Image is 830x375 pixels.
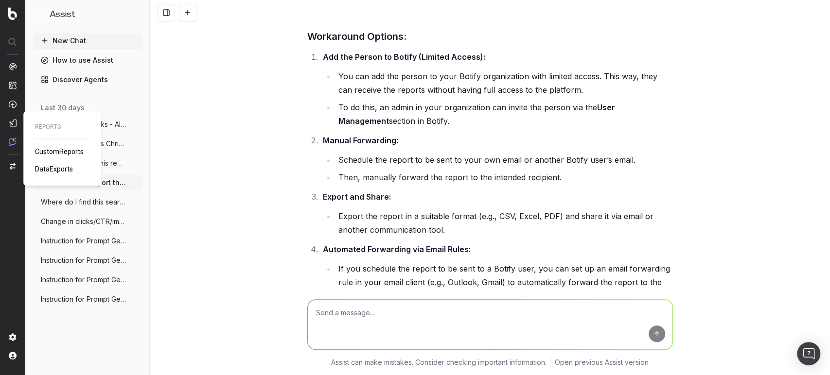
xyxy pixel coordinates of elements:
div: Open Intercom Messenger [797,342,820,365]
button: Instruction for Prompt Generation Using [33,291,142,307]
img: Setting [9,333,17,341]
span: Instruction for Prompt Generation Using [41,275,126,285]
button: New Chat [33,33,142,49]
button: Instruction for Prompt Generation Using [33,253,142,268]
span: CustomReports [35,148,84,155]
img: Assist [9,137,17,146]
button: Assist [37,8,138,21]
img: Activation [9,100,17,108]
p: Assist can make mistakes. Consider checking important information. [331,358,547,367]
img: Switch project [10,163,16,170]
span: Change in clicks/CTR/impressions over la [41,217,126,226]
button: Instruction for Prompt Generation Using [33,272,142,288]
img: Assist [37,10,46,19]
span: Instruction for Prompt Generation Using [41,256,126,265]
span: last 30 days [41,103,85,113]
span: DataExports [35,165,73,173]
a: Open previous Assist version [555,358,649,367]
span: Instruction for Prompt Generation Using [41,236,126,246]
img: Intelligence [9,81,17,89]
li: You can add the person to your Botify organization with limited access. This way, they can receiv... [336,69,673,97]
a: DataExports [35,164,77,174]
li: Then, manually forward the report to the intended recipient. [336,170,673,184]
button: Where do I find this search visibilities [33,194,142,210]
a: Discover Agents [33,72,142,87]
img: Studio [9,119,17,127]
a: CustomReports [35,147,88,156]
span: Instruction for Prompt Generation Using [41,294,126,304]
img: Analytics [9,63,17,70]
span: Where do I find this search visibilities [41,197,126,207]
li: Schedule the report to be sent to your own email or another Botify user’s email. [336,153,673,167]
li: Export the report in a suitable format (e.g., CSV, Excel, PDF) and share it via email or another ... [336,209,673,237]
li: If you schedule the report to be sent to a Botify user, you can set up an email forwarding rule i... [336,262,673,303]
a: How to use Assist [33,52,142,68]
button: Instruction for Prompt Generation Using [33,233,142,249]
strong: Add the Person to Botify (Limited Access): [323,52,485,62]
strong: Automated Forwarding via Email Rules: [323,244,471,254]
strong: Export and Share: [323,192,391,202]
h1: Assist [50,8,75,21]
span: REPORTS [35,123,89,131]
li: To do this, an admin in your organization can invite the person via the section in Botify. [336,101,673,128]
h3: Workaround Options: [307,29,673,44]
img: Botify logo [8,7,17,20]
strong: Manual Forwarding: [323,136,398,145]
button: Change in clicks/CTR/impressions over la [33,214,142,229]
img: My account [9,352,17,359]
